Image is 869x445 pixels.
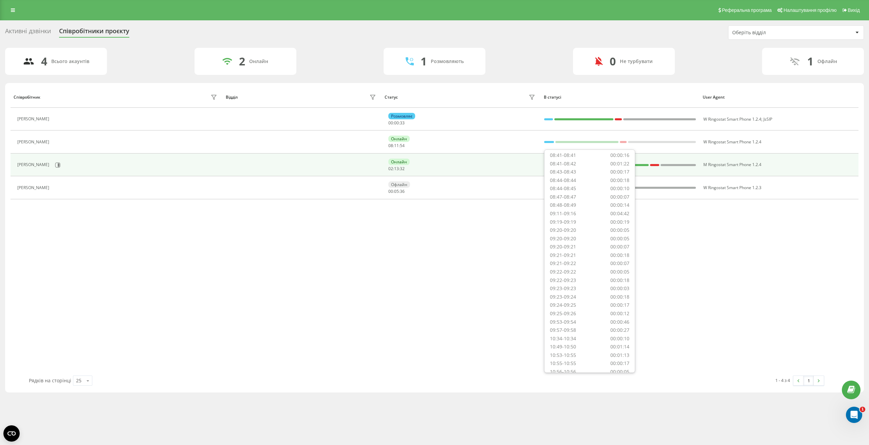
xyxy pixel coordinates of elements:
[610,202,629,208] div: 00:00:14
[610,260,629,267] div: 00:00:07
[610,310,629,317] div: 00:00:12
[610,269,629,275] div: 00:00:05
[610,169,629,175] div: 00:00:17
[550,152,576,159] div: 08:41-08:41
[550,277,576,284] div: 09:22-09:23
[5,27,51,38] div: Активні дзвінки
[388,121,405,125] div: : :
[550,302,576,308] div: 09:24-09:25
[76,377,81,384] div: 25
[610,227,629,234] div: 00:00:05
[610,177,629,184] div: 00:00:18
[550,161,576,167] div: 08:41-08:42
[400,143,405,148] span: 54
[385,95,398,100] div: Статус
[17,185,51,190] div: [PERSON_NAME]
[703,139,761,145] span: W Ringostat Smart Phone 1.2.4
[620,59,653,64] div: Не турбувати
[394,143,399,148] span: 11
[848,7,860,13] span: Вихід
[610,319,629,325] div: 00:00:46
[703,116,761,122] span: W Ringostat Smart Phone 1.2.4
[610,210,629,217] div: 00:04:42
[610,194,629,200] div: 00:00:07
[610,236,629,242] div: 00:00:05
[394,188,399,194] span: 05
[610,252,629,259] div: 00:00:18
[249,59,268,64] div: Онлайн
[388,166,393,171] span: 02
[388,159,410,165] div: Онлайн
[550,352,576,359] div: 10:53-10:55
[763,116,772,122] span: JsSIP
[550,310,576,317] div: 09:25-09:26
[722,7,772,13] span: Реферальна програма
[550,210,576,217] div: 09:11-09:16
[550,185,576,192] div: 08:44-08:45
[610,185,629,192] div: 00:00:10
[41,55,47,68] div: 4
[610,152,629,159] div: 00:00:16
[550,227,576,234] div: 09:20-09:20
[17,140,51,144] div: [PERSON_NAME]
[775,377,790,384] div: 1 - 4 з 4
[703,185,761,190] span: W Ringostat Smart Phone 1.2.3
[807,55,813,68] div: 1
[3,425,20,442] button: Open CMP widget
[14,95,40,100] div: Співробітник
[703,162,761,167] span: M Ringostat Smart Phone 1.2.4
[550,294,576,300] div: 09:23-09:24
[550,169,576,175] div: 08:43-08:43
[550,369,576,375] div: 10:56-10:56
[610,244,629,250] div: 00:00:07
[610,336,629,342] div: 00:00:10
[388,120,393,126] span: 00
[388,113,415,119] div: Розмовляє
[550,360,576,367] div: 10:55-10:55
[421,55,427,68] div: 1
[51,59,89,64] div: Всього акаунтів
[431,59,464,64] div: Розмовляють
[610,369,629,375] div: 00:00:05
[550,269,576,275] div: 09:22-09:22
[400,188,405,194] span: 36
[610,277,629,284] div: 00:00:18
[388,136,410,142] div: Онлайн
[400,166,405,171] span: 32
[550,252,576,259] div: 09:21-09:21
[394,166,399,171] span: 13
[388,143,405,148] div: : :
[550,202,576,208] div: 08:48-08:49
[610,360,629,367] div: 00:00:17
[17,117,51,121] div: [PERSON_NAME]
[550,244,576,250] div: 09:20-09:21
[610,285,629,292] div: 00:00:03
[783,7,836,13] span: Налаштування профілю
[610,327,629,333] div: 00:00:27
[388,181,410,188] div: Офлайн
[400,120,405,126] span: 33
[610,55,616,68] div: 0
[388,189,405,194] div: : :
[550,219,576,225] div: 09:19-09:19
[610,302,629,308] div: 00:00:17
[610,219,629,225] div: 00:00:19
[550,285,576,292] div: 09:23-09:23
[550,319,576,325] div: 09:53-09:54
[388,188,393,194] span: 00
[550,260,576,267] div: 09:21-09:22
[17,162,51,167] div: [PERSON_NAME]
[610,344,629,350] div: 00:01:14
[544,95,697,100] div: В статусі
[550,344,576,350] div: 10:49-10:50
[610,294,629,300] div: 00:00:18
[388,166,405,171] div: : :
[239,55,245,68] div: 2
[550,177,576,184] div: 08:44-08:44
[394,120,399,126] span: 00
[226,95,238,100] div: Відділ
[550,236,576,242] div: 09:20-09:20
[610,161,629,167] div: 00:01:22
[550,194,576,200] div: 08:47-08:47
[59,27,129,38] div: Співробітники проєкту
